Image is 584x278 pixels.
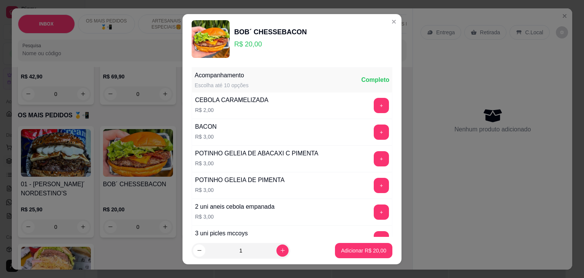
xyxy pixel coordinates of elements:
button: add [374,178,389,193]
button: decrease-product-quantity [193,244,205,257]
div: BACON [195,122,217,131]
p: R$ 3,00 [195,160,318,167]
button: add [374,125,389,140]
div: Completo [361,75,389,85]
p: R$ 3,00 [195,213,275,220]
p: R$ 20,00 [234,39,307,50]
p: Adicionar R$ 20,00 [341,247,386,254]
button: add [374,231,389,246]
div: 2 uni aneis cebola empanada [195,202,275,211]
p: R$ 2,00 [195,106,268,114]
button: add [374,151,389,166]
div: POTINHO GELEIA DE PIMENTA [195,176,284,185]
div: CEBOLA CARAMELIZADA [195,96,268,105]
button: Adicionar R$ 20,00 [335,243,392,258]
p: R$ 3,00 [195,186,284,194]
button: increase-product-quantity [276,244,289,257]
div: Escolha até 10 opções [195,81,249,89]
div: Acompanhamento [195,71,249,80]
div: 3 uni picles mccoys [195,229,248,238]
div: POTINHO GELEIA DE ABACAXI C PIMENTA [195,149,318,158]
button: Close [388,16,400,28]
div: BOB´ CHESSEBACON [234,27,307,37]
p: R$ 3,00 [195,133,217,141]
button: add [374,205,389,220]
button: add [374,98,389,113]
img: product-image [192,20,230,58]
